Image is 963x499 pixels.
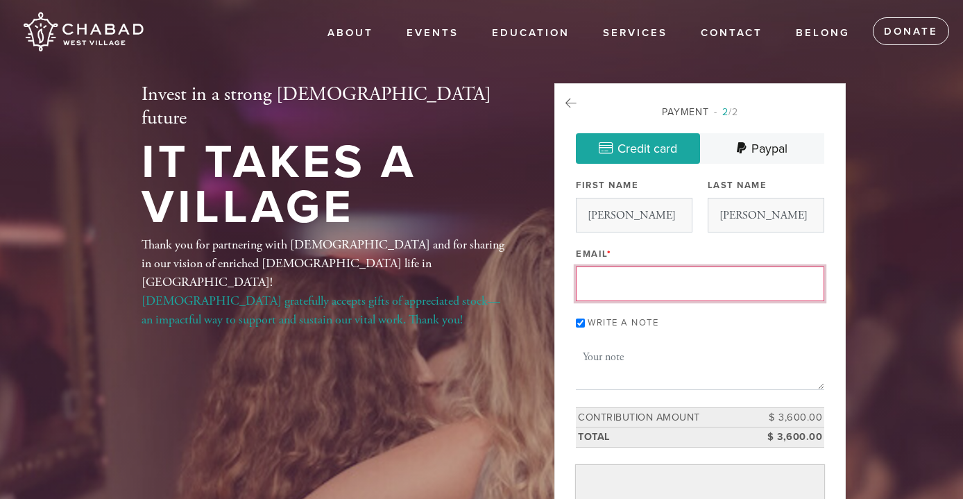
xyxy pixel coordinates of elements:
a: [DEMOGRAPHIC_DATA] gratefully accepts gifts of appreciated stock—an impactful way to support and ... [142,293,500,328]
a: Donate [873,17,949,45]
div: Thank you for partnering with [DEMOGRAPHIC_DATA] and for sharing in our vision of enriched [DEMOG... [142,235,509,329]
label: Email [576,248,611,260]
img: Chabad%20West%20Village.png [21,7,145,57]
a: Credit card [576,133,700,164]
a: Belong [785,20,860,46]
span: 2 [722,106,728,118]
label: Write a note [588,317,658,328]
td: $ 3,600.00 [762,407,824,428]
td: Contribution Amount [576,407,762,428]
a: Contact [690,20,773,46]
a: Events [396,20,469,46]
h1: It Takes a Village [142,140,509,230]
a: Services [593,20,678,46]
a: Paypal [700,133,824,164]
label: Last Name [708,179,767,192]
span: /2 [714,106,738,118]
label: First Name [576,179,638,192]
a: EDUCATION [481,20,580,46]
td: Total [576,428,762,448]
div: Payment [576,105,824,119]
span: This field is required. [607,248,612,260]
a: About [317,20,384,46]
td: $ 3,600.00 [762,428,824,448]
h2: Invest in a strong [DEMOGRAPHIC_DATA] future [142,83,509,130]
